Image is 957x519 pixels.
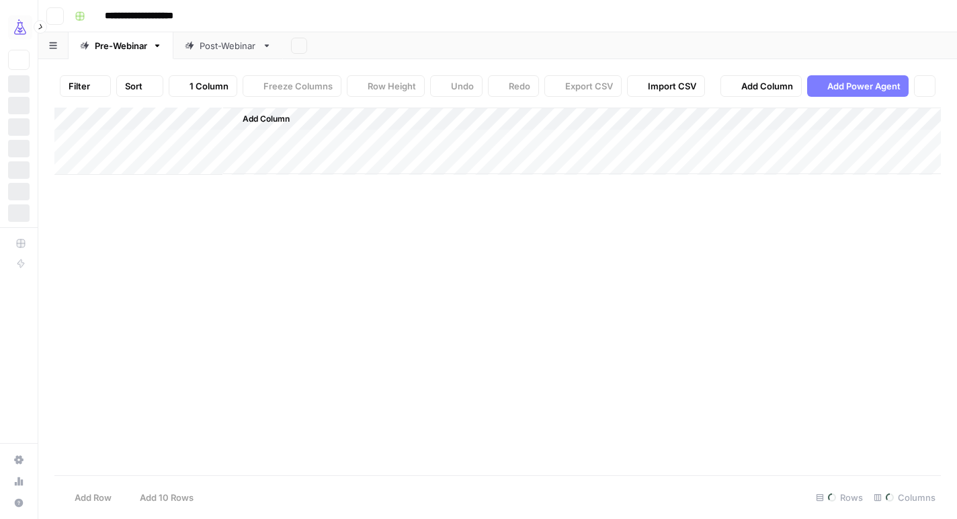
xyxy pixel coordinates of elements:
[8,11,30,44] button: Workspace: AirOps Growth
[720,75,802,97] button: Add Column
[807,75,909,97] button: Add Power Agent
[741,79,793,93] span: Add Column
[565,79,613,93] span: Export CSV
[243,113,290,125] span: Add Column
[225,110,295,128] button: Add Column
[8,492,30,514] button: Help + Support
[54,487,120,508] button: Add Row
[544,75,622,97] button: Export CSV
[120,487,202,508] button: Add 10 Rows
[8,15,32,40] img: AirOps Growth Logo
[140,491,194,504] span: Add 10 Rows
[451,79,474,93] span: Undo
[827,79,901,93] span: Add Power Agent
[116,75,163,97] button: Sort
[125,79,142,93] span: Sort
[868,487,941,508] div: Columns
[263,79,333,93] span: Freeze Columns
[8,449,30,471] a: Settings
[69,32,173,59] a: Pre-Webinar
[190,79,228,93] span: 1 Column
[347,75,425,97] button: Row Height
[430,75,483,97] button: Undo
[95,39,147,52] div: Pre-Webinar
[488,75,539,97] button: Redo
[69,79,90,93] span: Filter
[173,32,283,59] a: Post-Webinar
[648,79,696,93] span: Import CSV
[169,75,237,97] button: 1 Column
[200,39,257,52] div: Post-Webinar
[810,487,868,508] div: Rows
[627,75,705,97] button: Import CSV
[368,79,416,93] span: Row Height
[509,79,530,93] span: Redo
[60,75,111,97] button: Filter
[243,75,341,97] button: Freeze Columns
[75,491,112,504] span: Add Row
[8,471,30,492] a: Usage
